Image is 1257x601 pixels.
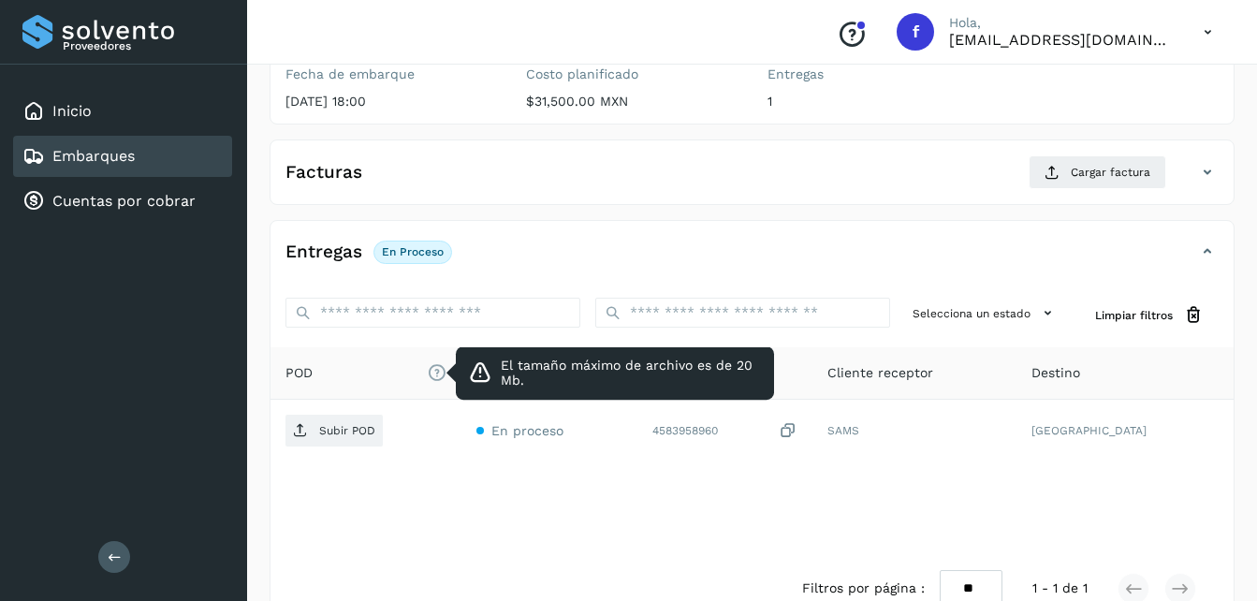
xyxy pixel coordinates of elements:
[13,91,232,132] div: Inicio
[501,358,763,389] p: El tamaño máximo de archivo es de 20 Mb.
[526,94,737,110] p: $31,500.00 MXN
[949,15,1174,31] p: Hola,
[1016,400,1235,462] td: [GEOGRAPHIC_DATA]
[812,400,1016,462] td: SAMS
[52,147,135,165] a: Embarques
[1080,298,1219,332] button: Limpiar filtros
[285,363,446,383] span: POD
[905,298,1065,329] button: Selecciona un estado
[285,94,496,110] p: [DATE] 18:00
[270,236,1234,283] div: EntregasEn proceso
[767,94,978,110] p: 1
[270,155,1234,204] div: FacturasCargar factura
[1071,164,1150,181] span: Cargar factura
[382,245,444,258] p: En proceso
[319,424,375,437] p: Subir POD
[767,66,978,82] label: Entregas
[1031,363,1080,383] span: Destino
[13,181,232,222] div: Cuentas por cobrar
[802,579,925,598] span: Filtros por página :
[285,242,362,263] h4: Entregas
[526,66,737,82] label: Costo planificado
[52,102,92,120] a: Inicio
[63,39,225,52] p: Proveedores
[827,363,933,383] span: Cliente receptor
[285,66,496,82] label: Fecha de embarque
[1032,579,1088,598] span: 1 - 1 de 1
[1095,307,1173,324] span: Limpiar filtros
[491,423,563,438] span: En proceso
[13,136,232,177] div: Embarques
[949,31,1174,49] p: facturacion@hcarga.com
[652,421,798,441] div: 4583958960
[1029,155,1166,189] button: Cargar factura
[285,415,383,447] button: Subir POD
[52,192,196,210] a: Cuentas por cobrar
[285,162,362,183] h4: Facturas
